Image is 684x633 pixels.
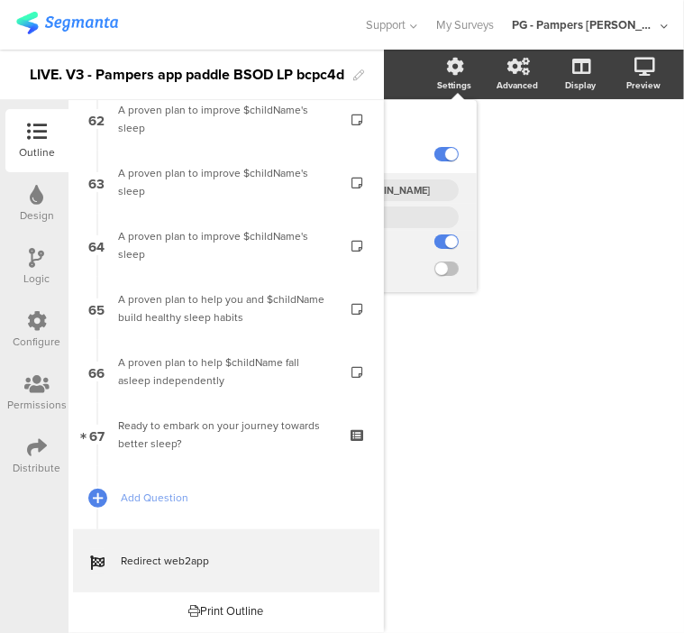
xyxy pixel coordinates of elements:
span: 62 [89,109,105,129]
div: Design [20,207,54,224]
div: Ready to embark on your journey towards better sleep? [118,417,333,453]
div: Distribute [14,460,61,476]
span: Add Question [121,489,351,507]
span: 66 [89,362,105,381]
span: Support [367,16,406,33]
div: A proven plan to improve $childName's sleep [118,101,333,137]
img: segmanta logo [16,12,118,34]
div: A proven plan to help you and $childName build healthy sleep habits [118,290,333,326]
div: Configure [14,334,61,350]
div: Display [565,78,596,92]
a: 67 Ready to embark on your journey towards better sleep? [73,403,379,466]
div: Preview [626,78,661,92]
span: 63 [89,172,105,192]
div: Settings [437,78,471,92]
div: PG - Pampers [PERSON_NAME] [512,16,656,33]
div: Permissions [7,397,67,413]
a: 66 A proven plan to help $childName fall asleep independently [73,340,379,403]
div: A proven plan to improve $childName's sleep [118,164,333,200]
div: Outline [19,144,55,161]
span: 67 [89,425,105,445]
div: Print Outline [189,602,264,619]
span: 65 [89,298,105,318]
a: Redirect web2app [73,529,379,592]
input: Delay (seconds) [330,206,459,228]
a: 65 A proven plan to help you and $childName build healthy sleep habits [73,277,379,340]
input: https://... [320,179,459,201]
div: LIVE. V3 - Pampers app paddle BSOD LP bcpc4d [30,60,344,89]
div: A proven plan to help $childName fall asleep independently [118,353,333,390]
div: Logic [24,271,50,287]
span: 64 [89,235,105,255]
span: Redirect web2app [121,552,351,570]
a: 64 A proven plan to improve $childName's sleep [73,214,379,277]
div: A proven plan to improve $childName's sleep [118,227,333,263]
a: 62 A proven plan to improve $childName's sleep [73,87,379,151]
div: Advanced [497,78,538,92]
a: 63 A proven plan to improve $childName's sleep [73,151,379,214]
